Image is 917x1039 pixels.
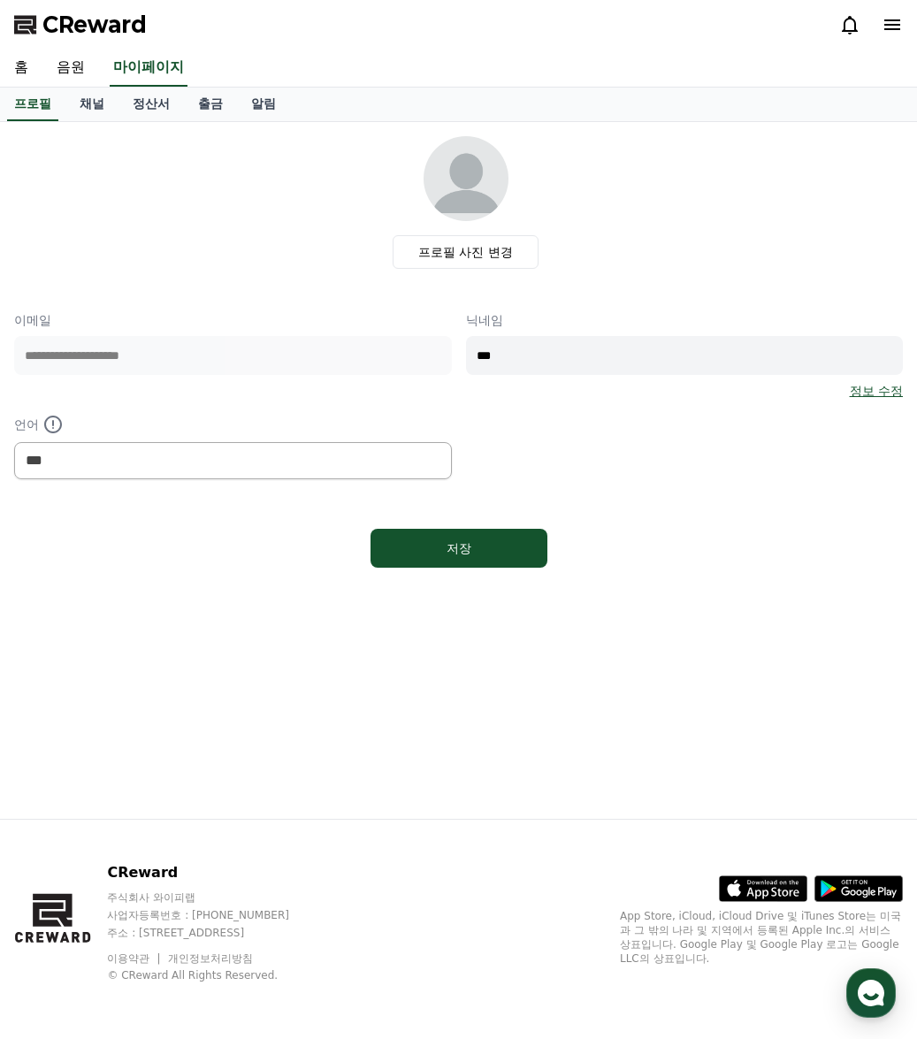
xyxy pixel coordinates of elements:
[406,539,512,557] div: 저장
[14,11,147,39] a: CReward
[110,50,187,87] a: 마이페이지
[14,311,452,329] p: 이메일
[107,926,323,940] p: 주소 : [STREET_ADDRESS]
[466,311,904,329] p: 닉네임
[107,968,323,982] p: © CReward All Rights Reserved.
[107,908,323,922] p: 사업자등록번호 : [PHONE_NUMBER]
[14,414,452,435] p: 언어
[107,890,323,905] p: 주식회사 와이피랩
[107,952,163,965] a: 이용약관
[393,235,539,269] label: 프로필 사진 변경
[7,88,58,121] a: 프로필
[42,11,147,39] span: CReward
[371,529,547,568] button: 저장
[850,382,903,400] a: 정보 수정
[424,136,508,221] img: profile_image
[42,50,99,87] a: 음원
[620,909,903,966] p: App Store, iCloud, iCloud Drive 및 iTunes Store는 미국과 그 밖의 나라 및 지역에서 등록된 Apple Inc.의 서비스 상표입니다. Goo...
[65,88,118,121] a: 채널
[107,862,323,883] p: CReward
[184,88,237,121] a: 출금
[237,88,290,121] a: 알림
[168,952,253,965] a: 개인정보처리방침
[118,88,184,121] a: 정산서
